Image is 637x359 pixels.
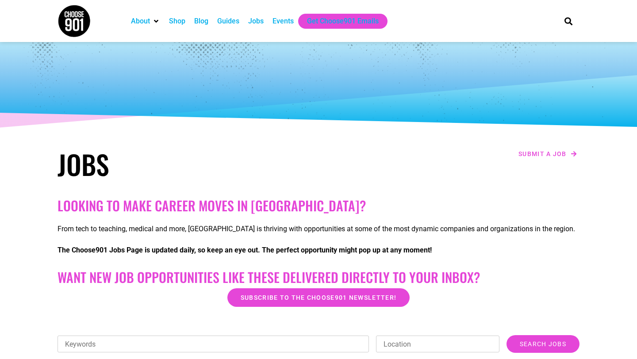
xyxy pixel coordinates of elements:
span: Subscribe to the Choose901 newsletter! [241,294,396,301]
a: Blog [194,16,208,27]
a: Jobs [248,16,264,27]
h2: Want New Job Opportunities like these Delivered Directly to your Inbox? [58,269,579,285]
h1: Jobs [58,148,314,180]
div: Search [561,14,576,28]
strong: The Choose901 Jobs Page is updated daily, so keep an eye out. The perfect opportunity might pop u... [58,246,432,254]
p: From tech to teaching, medical and more, [GEOGRAPHIC_DATA] is thriving with opportunities at some... [58,224,579,234]
a: Get Choose901 Emails [307,16,379,27]
a: About [131,16,150,27]
a: Submit a job [516,148,579,160]
a: Shop [169,16,185,27]
h2: Looking to make career moves in [GEOGRAPHIC_DATA]? [58,198,579,214]
nav: Main nav [127,14,549,29]
span: Submit a job [518,151,567,157]
a: Guides [217,16,239,27]
input: Keywords [58,336,369,352]
input: Search Jobs [507,335,579,353]
input: Location [376,336,499,352]
a: Subscribe to the Choose901 newsletter! [227,288,410,307]
a: Events [272,16,294,27]
div: About [127,14,165,29]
